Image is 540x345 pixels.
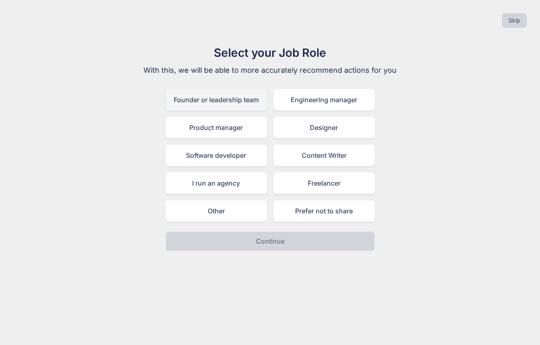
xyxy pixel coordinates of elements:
[166,200,267,222] div: Other
[273,117,375,138] div: Designer
[133,44,408,61] h1: Select your Job Role
[273,200,375,222] div: Prefer not to share
[166,172,267,194] div: I run an agency
[273,145,375,166] div: Content Writer
[256,236,285,246] p: Continue
[273,89,375,110] div: Engineering manager
[273,172,375,194] div: Freelancer
[133,65,408,76] p: With this, we will be able to more accurately recommend actions for you
[502,13,527,28] button: Skip
[166,231,375,251] button: Continue
[166,145,267,166] div: Software developer
[166,117,267,138] div: Product manager
[166,89,267,110] div: Founder or leadership team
